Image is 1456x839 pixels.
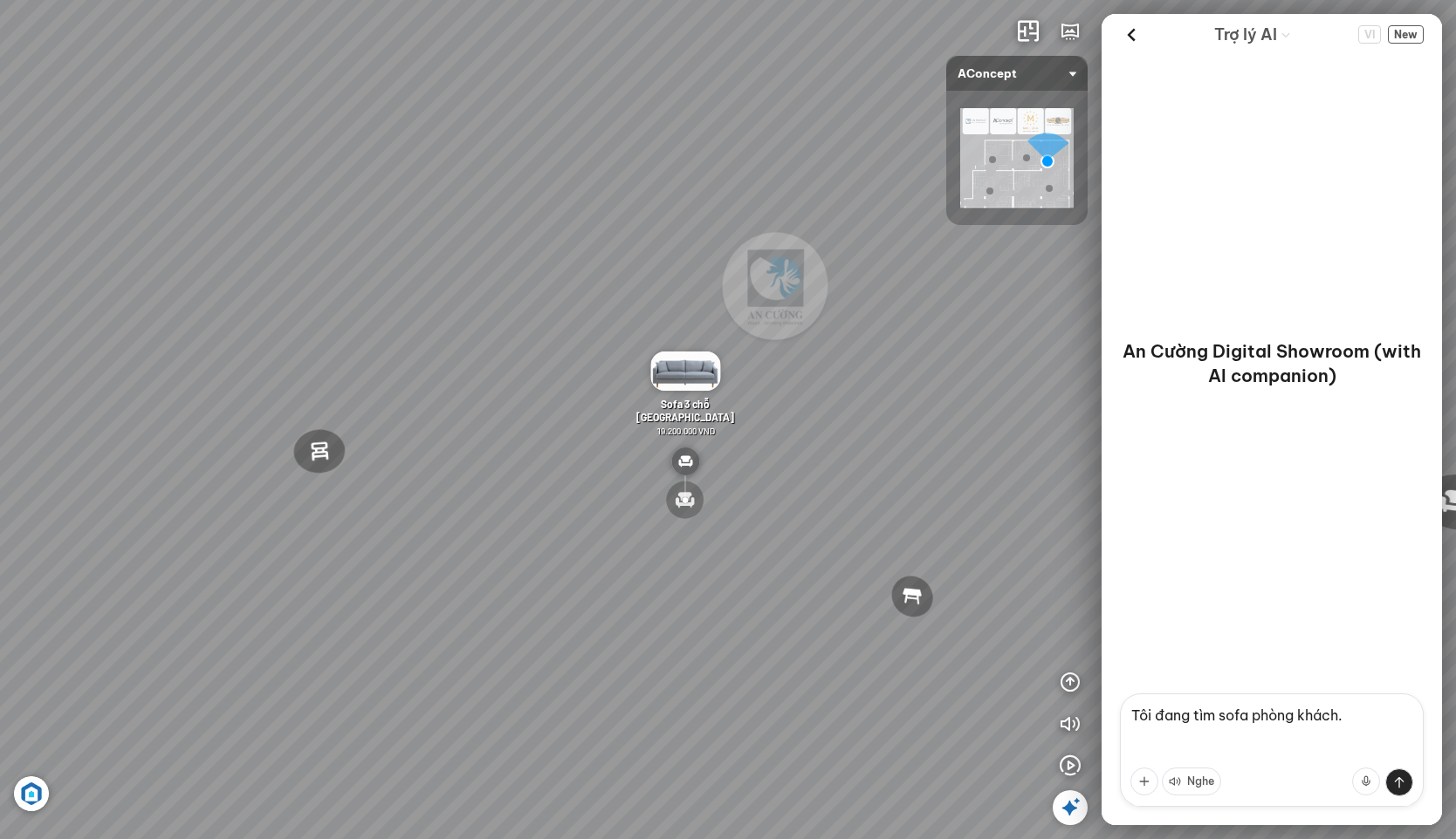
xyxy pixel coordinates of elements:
[1214,23,1277,47] span: Trợ lý AI
[1214,21,1291,48] div: AI Guide options
[1123,339,1421,388] p: An Cường Digital Showroom (with AI companion)
[1120,693,1424,807] textarea: Tôi đang tìm sofa phòng khách.
[650,351,720,391] img: Sofa_3_ch__Adel_JDPY27NEHH3G.gif
[636,398,734,423] span: Sofa 3 chỗ [GEOGRAPHIC_DATA]
[671,447,699,475] img: type_sofa_CL2K24RXHCN6.svg
[14,776,49,811] img: Artboard_6_4x_1_F4RHW9YJWHU.jpg
[958,56,1076,91] span: AConcept
[1388,25,1424,44] span: New
[656,426,715,436] span: 19.200.000 VND
[1388,25,1424,44] button: New Chat
[1358,25,1381,44] span: VI
[1162,767,1221,795] button: Nghe
[1358,25,1381,44] button: Change language
[960,108,1074,208] img: AConcept_CTMHTJT2R6E4.png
